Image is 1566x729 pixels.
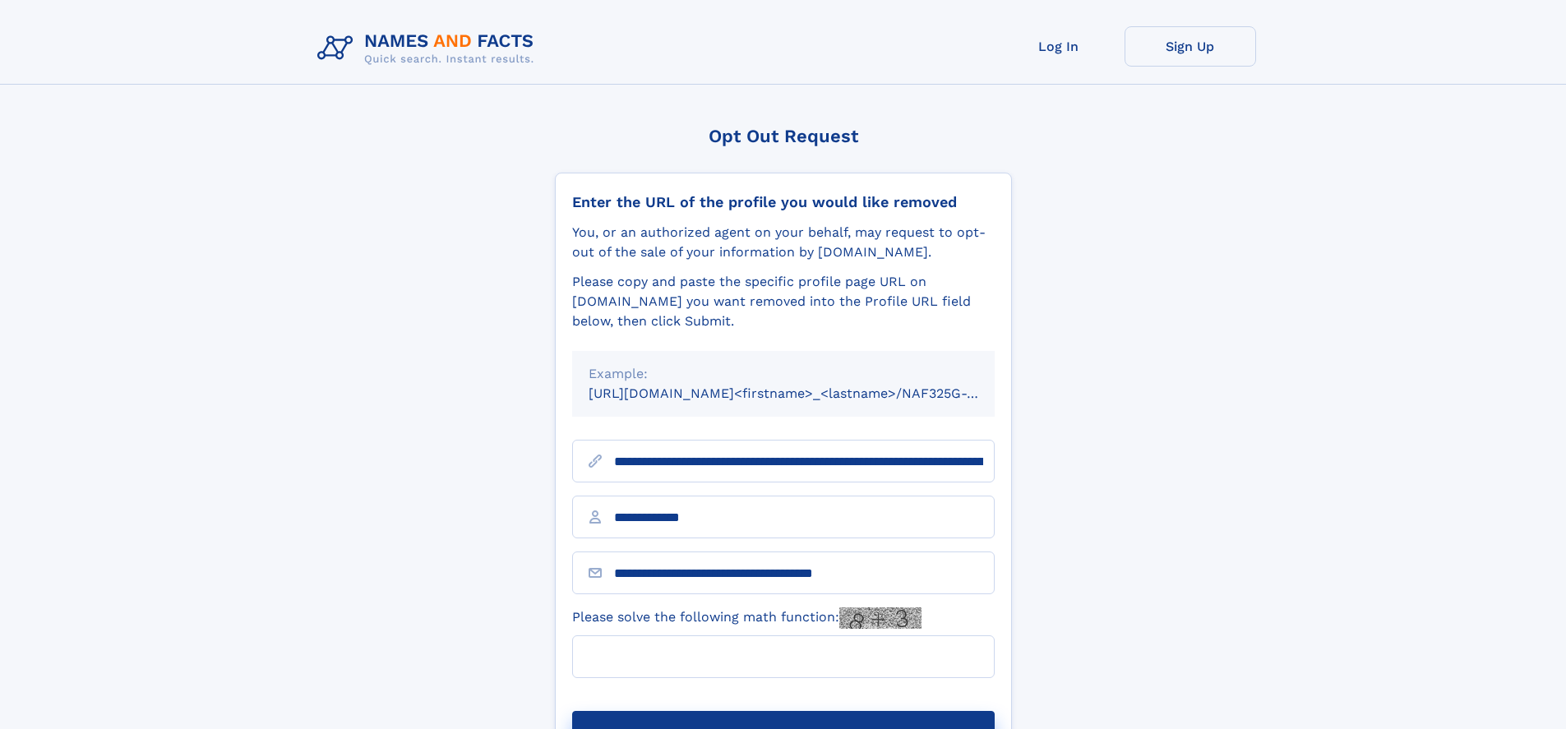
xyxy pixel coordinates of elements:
[311,26,547,71] img: Logo Names and Facts
[589,364,978,384] div: Example:
[993,26,1125,67] a: Log In
[572,607,922,629] label: Please solve the following math function:
[1125,26,1256,67] a: Sign Up
[555,126,1012,146] div: Opt Out Request
[589,385,1026,401] small: [URL][DOMAIN_NAME]<firstname>_<lastname>/NAF325G-xxxxxxxx
[572,223,995,262] div: You, or an authorized agent on your behalf, may request to opt-out of the sale of your informatio...
[572,272,995,331] div: Please copy and paste the specific profile page URL on [DOMAIN_NAME] you want removed into the Pr...
[572,193,995,211] div: Enter the URL of the profile you would like removed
